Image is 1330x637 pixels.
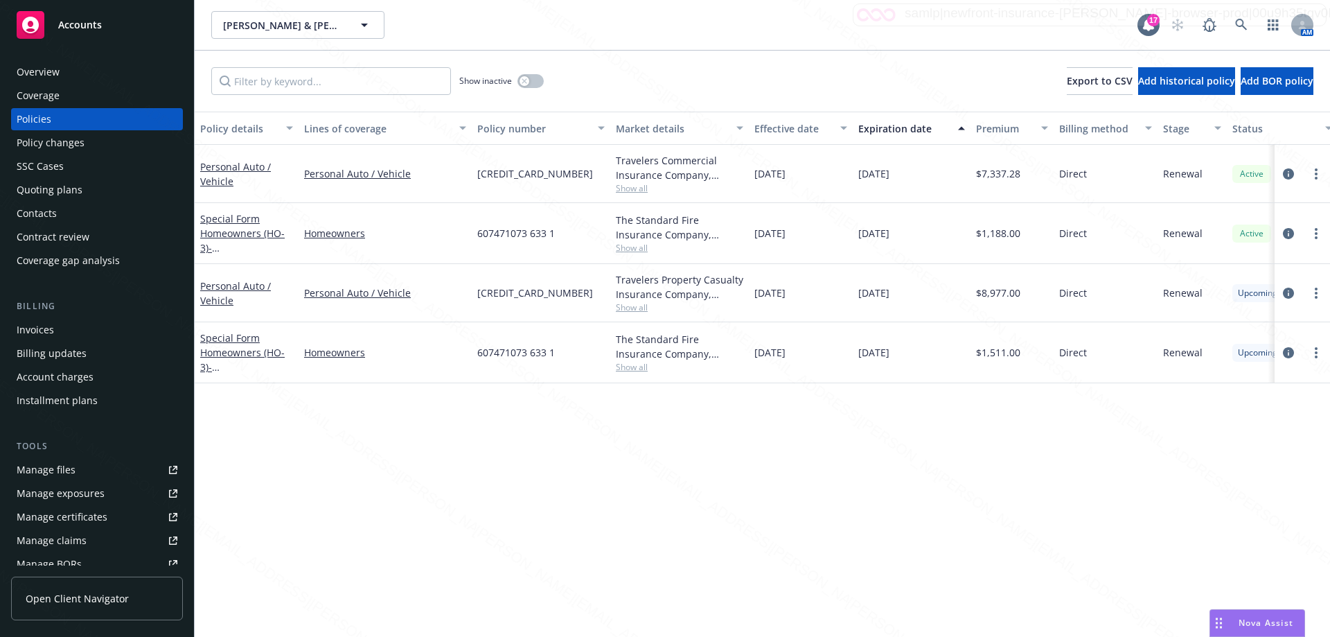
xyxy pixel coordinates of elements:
[17,390,98,412] div: Installment plans
[200,212,292,283] a: Special Form Homeowners (HO-3)
[17,85,60,107] div: Coverage
[754,226,786,241] span: [DATE]
[1138,74,1235,87] span: Add historical policy
[1238,168,1266,180] span: Active
[1067,67,1133,95] button: Export to CSV
[17,553,82,575] div: Manage BORs
[1238,287,1277,299] span: Upcoming
[976,166,1020,181] span: $7,337.28
[610,112,749,145] button: Market details
[17,226,89,248] div: Contract review
[1210,610,1227,636] div: Drag to move
[976,121,1033,136] div: Premium
[1059,226,1087,241] span: Direct
[1308,344,1324,361] a: more
[477,121,589,136] div: Policy number
[1059,345,1087,360] span: Direct
[1232,121,1317,136] div: Status
[1163,166,1203,181] span: Renewal
[970,112,1054,145] button: Premium
[17,61,60,83] div: Overview
[616,332,743,361] div: The Standard Fire Insurance Company, Travelers Insurance
[754,345,786,360] span: [DATE]
[304,121,451,136] div: Lines of coverage
[1308,225,1324,242] a: more
[616,302,743,313] span: Show all
[11,366,183,388] a: Account charges
[211,67,451,95] input: Filter by keyword...
[11,482,183,505] a: Manage exposures
[754,121,832,136] div: Effective date
[976,226,1020,241] span: $1,188.00
[858,121,950,136] div: Expiration date
[616,153,743,182] div: Travelers Commercial Insurance Company, Travelers Insurance
[1059,121,1137,136] div: Billing method
[1238,347,1277,359] span: Upcoming
[11,250,183,272] a: Coverage gap analysis
[1308,285,1324,302] a: more
[304,226,466,241] a: Homeowners
[17,506,107,528] div: Manage certificates
[1227,11,1255,39] a: Search
[11,553,183,575] a: Manage BORs
[17,342,87,365] div: Billing updates
[17,530,87,552] div: Manage claims
[1158,112,1227,145] button: Stage
[11,202,183,225] a: Contacts
[17,179,82,201] div: Quoting plans
[1238,227,1266,240] span: Active
[477,286,593,300] span: [CREDIT_CARD_NUMBER]
[17,132,85,154] div: Policy changes
[616,272,743,302] div: Travelers Property Casualty Insurance Company, Travelers Insurance
[11,108,183,130] a: Policies
[1138,67,1235,95] button: Add historical policy
[1259,11,1287,39] a: Switch app
[1209,609,1305,637] button: Nova Assist
[11,179,183,201] a: Quoting plans
[477,345,555,360] span: 607471073 633 1
[1241,74,1313,87] span: Add BOR policy
[976,345,1020,360] span: $1,511.00
[17,155,64,177] div: SSC Cases
[976,286,1020,300] span: $8,977.00
[11,299,183,313] div: Billing
[1163,286,1203,300] span: Renewal
[1147,14,1160,26] div: 17
[1239,617,1293,629] span: Nova Assist
[477,226,555,241] span: 607471073 633 1
[472,112,610,145] button: Policy number
[11,61,183,83] a: Overview
[200,279,271,307] a: Personal Auto / Vehicle
[1067,74,1133,87] span: Export to CSV
[1280,225,1297,242] a: circleInformation
[754,166,786,181] span: [DATE]
[1163,226,1203,241] span: Renewal
[616,361,743,373] span: Show all
[477,166,593,181] span: [CREDIT_CARD_NUMBER]
[200,160,271,188] a: Personal Auto / Vehicle
[1280,285,1297,302] a: circleInformation
[1280,166,1297,182] a: circleInformation
[11,506,183,528] a: Manage certificates
[1059,286,1087,300] span: Direct
[17,108,51,130] div: Policies
[1054,112,1158,145] button: Billing method
[1308,166,1324,182] a: more
[616,242,743,254] span: Show all
[58,19,102,30] span: Accounts
[200,331,292,403] a: Special Form Homeowners (HO-3)
[223,18,343,33] span: [PERSON_NAME] & [PERSON_NAME]
[749,112,853,145] button: Effective date
[1163,345,1203,360] span: Renewal
[1241,67,1313,95] button: Add BOR policy
[11,459,183,481] a: Manage files
[11,155,183,177] a: SSC Cases
[754,286,786,300] span: [DATE]
[26,591,129,606] span: Open Client Navigator
[11,226,183,248] a: Contract review
[17,459,76,481] div: Manage files
[616,182,743,194] span: Show all
[211,11,384,39] button: [PERSON_NAME] & [PERSON_NAME]
[616,121,728,136] div: Market details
